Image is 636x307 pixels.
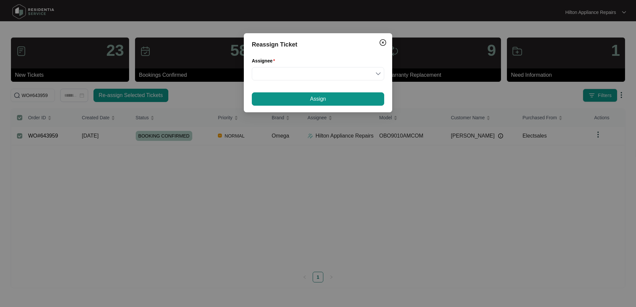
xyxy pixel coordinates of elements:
[310,95,326,103] span: Assign
[379,39,387,47] img: closeCircle
[252,57,278,64] label: Assignee
[252,40,384,49] div: Reassign Ticket
[252,92,384,106] button: Assign
[378,37,388,48] button: Close
[256,67,380,80] input: Assignee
